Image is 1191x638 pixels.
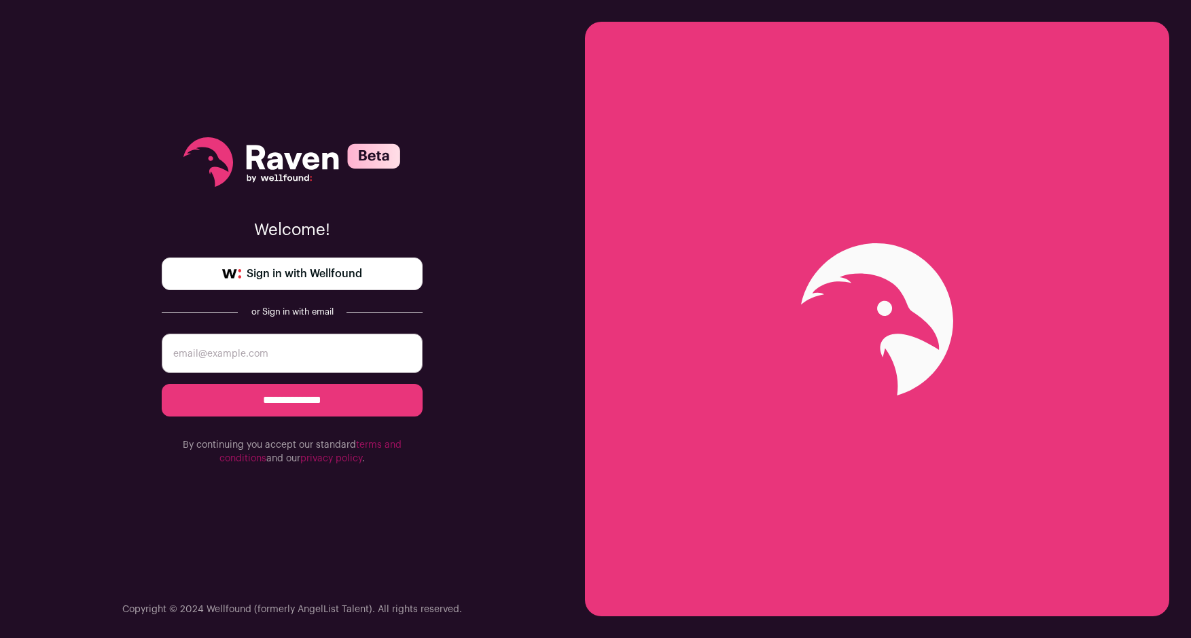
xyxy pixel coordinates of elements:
[247,266,362,282] span: Sign in with Wellfound
[162,334,423,373] input: email@example.com
[249,306,336,317] div: or Sign in with email
[162,438,423,465] p: By continuing you accept our standard and our .
[300,454,362,463] a: privacy policy
[162,219,423,241] p: Welcome!
[162,258,423,290] a: Sign in with Wellfound
[122,603,462,616] p: Copyright © 2024 Wellfound (formerly AngelList Talent). All rights reserved.
[222,269,241,279] img: wellfound-symbol-flush-black-fb3c872781a75f747ccb3a119075da62bfe97bd399995f84a933054e44a575c4.png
